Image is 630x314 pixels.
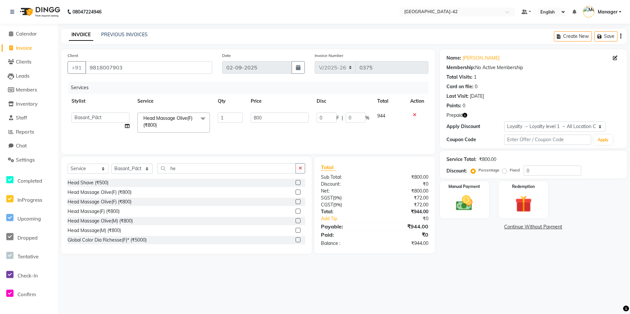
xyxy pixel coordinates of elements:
[598,9,617,15] span: Manager
[385,215,433,222] div: ₹0
[554,31,592,41] button: Create New
[68,53,78,59] label: Client
[68,237,147,244] div: Global Color Dia Richesse(F)* (₹5000)
[69,29,93,41] a: INVOICE
[375,231,433,239] div: ₹0
[446,74,472,81] div: Total Visits:
[316,181,375,188] div: Discount:
[2,30,56,38] a: Calendar
[316,201,375,208] div: ( )
[474,74,476,81] div: 1
[336,115,339,121] span: F
[446,64,475,71] div: Membership:
[594,135,613,145] button: Apply
[583,6,594,17] img: Manager
[157,122,160,128] a: x
[375,195,433,201] div: ₹72.00
[446,112,463,119] span: Prepaid
[2,114,56,122] a: Staff
[2,100,56,108] a: Inventory
[475,83,477,90] div: 0
[375,240,433,247] div: ₹944.00
[321,195,333,201] span: SGST
[377,113,385,119] span: 944
[448,184,480,190] label: Manual Payment
[373,94,406,109] th: Total
[17,3,62,21] img: logo
[16,115,27,121] span: Staff
[68,189,131,196] div: Head Massage Olive(F) (₹800)
[2,58,56,66] a: Clients
[17,178,42,184] span: Completed
[157,163,296,173] input: Search or Scan
[375,208,433,215] div: ₹944.00
[133,94,214,109] th: Service
[446,55,461,62] div: Name:
[2,142,56,150] a: Chat
[101,32,148,38] a: PREVIOUS INVOICES
[594,31,617,41] button: Save
[446,123,504,130] div: Apply Discount
[17,273,38,279] span: Check-In
[16,129,34,135] span: Reports
[470,93,484,100] div: [DATE]
[72,3,101,21] b: 08047224946
[316,215,384,222] a: Add Tip
[247,94,313,109] th: Price
[512,184,535,190] label: Redemption
[510,194,537,214] img: _gift.svg
[479,156,496,163] div: ₹800.00
[441,223,625,230] a: Continue Without Payment
[68,198,131,205] div: Head Massage Olive(F) (₹800)
[446,156,476,163] div: Service Total:
[85,61,212,74] input: Search by Name/Mobile/Email/Code
[316,231,375,239] div: Paid:
[222,53,231,59] label: Date
[316,240,375,247] div: Balance :
[446,136,504,143] div: Coupon Code
[2,72,56,80] a: Leads
[365,115,369,121] span: %
[16,101,38,107] span: Inventory
[446,83,473,90] div: Card on file:
[316,188,375,195] div: Net:
[17,235,38,241] span: Dropped
[334,195,340,200] span: 9%
[321,202,333,208] span: CGST
[315,53,343,59] label: Invoice Number
[2,128,56,136] a: Reports
[16,143,27,149] span: Chat
[316,195,375,201] div: ( )
[16,87,37,93] span: Members
[16,59,31,65] span: Clients
[17,291,36,298] span: Confirm
[2,44,56,52] a: Invoice
[316,208,375,215] div: Total:
[406,94,428,109] th: Action
[504,135,591,145] input: Enter Offer / Coupon Code
[2,86,56,94] a: Members
[68,61,86,74] button: +91
[446,64,620,71] div: No Active Membership
[214,94,247,109] th: Qty
[17,216,41,222] span: Upcoming
[510,167,520,173] label: Fixed
[375,222,433,230] div: ₹944.00
[68,179,108,186] div: Head Shave (₹500)
[375,201,433,208] div: ₹72.00
[375,181,433,188] div: ₹0
[17,197,42,203] span: InProgress
[16,31,37,37] span: Calendar
[463,55,500,62] a: [PERSON_NAME]
[446,102,461,109] div: Points:
[68,218,133,224] div: Head Massage Olive(M) (₹800)
[16,45,32,51] span: Invoice
[16,73,29,79] span: Leads
[375,188,433,195] div: ₹800.00
[321,164,336,171] span: Total
[316,222,375,230] div: Payable:
[143,115,192,128] span: Head Massage Olive(F) (₹800)
[446,93,469,100] div: Last Visit:
[342,115,343,121] span: |
[446,168,467,174] div: Discount:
